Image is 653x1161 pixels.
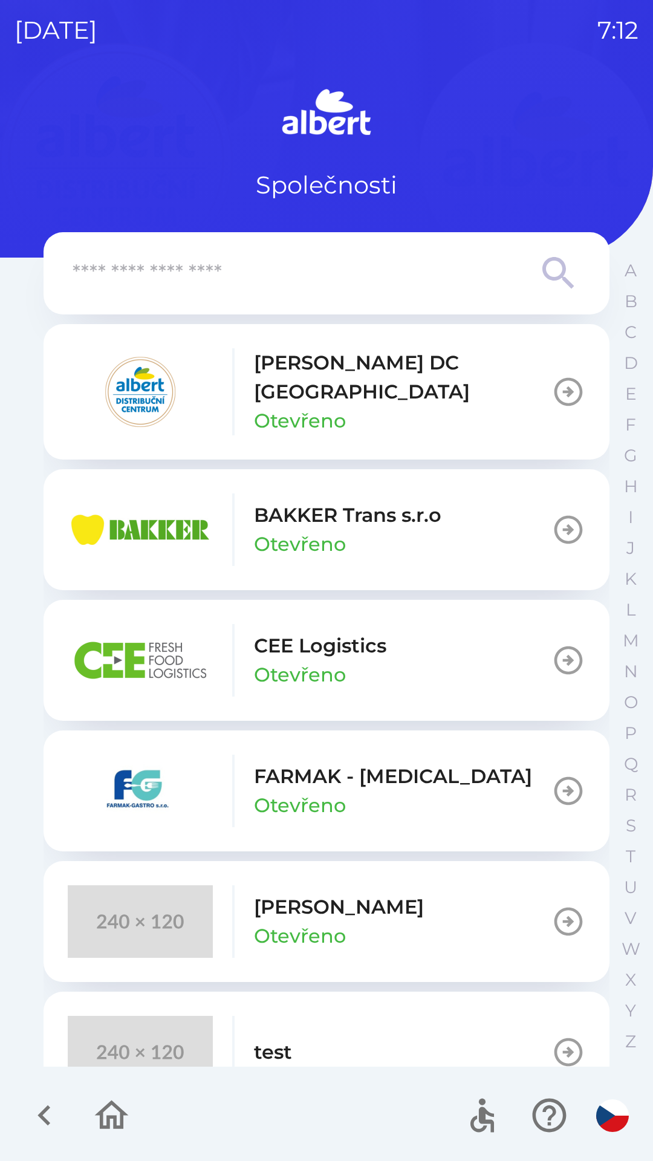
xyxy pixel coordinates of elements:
[624,353,638,374] p: D
[616,625,646,656] button: M
[254,530,346,559] p: Otevřeno
[626,538,635,559] p: J
[254,762,532,791] p: FARMAK - [MEDICAL_DATA]
[254,893,424,922] p: [PERSON_NAME]
[616,564,646,594] button: K
[254,660,346,689] p: Otevřeno
[624,877,637,898] p: U
[44,600,609,721] button: CEE LogisticsOtevřeno
[624,445,637,466] p: G
[625,1031,636,1052] p: Z
[626,846,635,867] p: T
[68,755,213,827] img: 5ee10d7b-21a5-4c2b-ad2f-5ef9e4226557.png
[254,631,386,660] p: CEE Logistics
[44,469,609,590] button: BAKKER Trans s.r.oOtevřeno
[44,861,609,982] button: [PERSON_NAME]Otevřeno
[616,903,646,934] button: V
[616,995,646,1026] button: Y
[616,1026,646,1057] button: Z
[616,872,646,903] button: U
[44,85,609,143] img: Logo
[624,692,638,713] p: O
[254,1038,292,1067] p: test
[628,507,633,528] p: I
[616,594,646,625] button: L
[616,934,646,964] button: W
[616,379,646,409] button: E
[616,348,646,379] button: D
[624,753,638,775] p: Q
[616,286,646,317] button: B
[616,718,646,749] button: P
[625,414,636,435] p: F
[68,624,213,697] img: ba8847e2-07ef-438b-a6f1-28de549c3032.png
[616,409,646,440] button: F
[254,348,551,406] p: [PERSON_NAME] DC [GEOGRAPHIC_DATA]
[625,568,637,590] p: K
[616,255,646,286] button: A
[256,167,397,203] p: Společnosti
[254,922,346,951] p: Otevřeno
[616,749,646,779] button: Q
[616,440,646,471] button: G
[68,885,213,958] img: 240x120
[68,356,213,428] img: 092fc4fe-19c8-4166-ad20-d7efd4551fba.png
[616,810,646,841] button: S
[625,322,637,343] p: C
[616,502,646,533] button: I
[625,908,637,929] p: V
[254,406,346,435] p: Otevřeno
[44,730,609,851] button: FARMAK - [MEDICAL_DATA]Otevřeno
[616,656,646,687] button: N
[625,723,637,744] p: P
[626,815,636,836] p: S
[15,12,97,48] p: [DATE]
[254,791,346,820] p: Otevřeno
[616,471,646,502] button: H
[616,317,646,348] button: C
[597,12,638,48] p: 7:12
[596,1099,629,1132] img: cs flag
[616,841,646,872] button: T
[625,383,637,405] p: E
[624,476,638,497] p: H
[622,938,640,960] p: W
[616,964,646,995] button: X
[623,630,639,651] p: M
[68,493,213,566] img: eba99837-dbda-48f3-8a63-9647f5990611.png
[625,291,637,312] p: B
[616,687,646,718] button: O
[616,779,646,810] button: R
[625,260,637,281] p: A
[624,661,638,682] p: N
[625,784,637,805] p: R
[626,599,635,620] p: L
[44,324,609,460] button: [PERSON_NAME] DC [GEOGRAPHIC_DATA]Otevřeno
[616,533,646,564] button: J
[44,992,609,1113] button: test
[254,501,441,530] p: BAKKER Trans s.r.o
[625,969,636,990] p: X
[68,1016,213,1088] img: 240x120
[625,1000,636,1021] p: Y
